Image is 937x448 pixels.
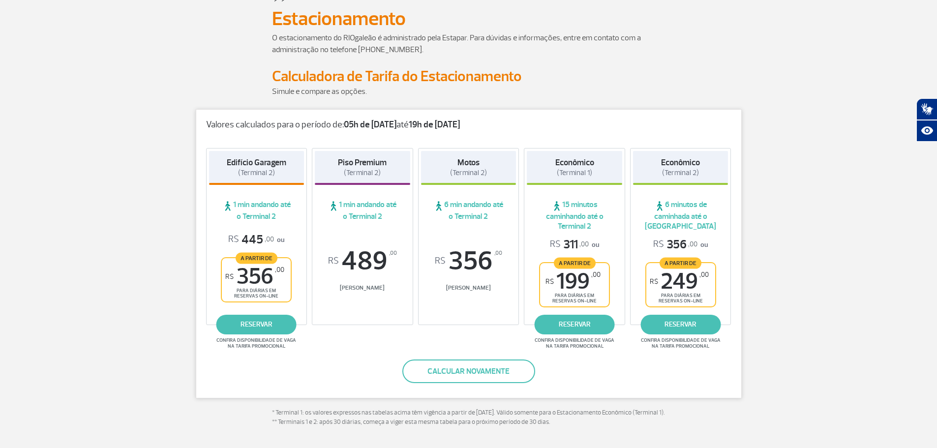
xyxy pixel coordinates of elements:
sup: ,00 [275,266,284,274]
a: reservar [535,315,615,334]
p: O estacionamento do RIOgaleão é administrado pela Estapar. Para dúvidas e informações, entre em c... [272,32,665,56]
button: Abrir recursos assistivos. [916,120,937,142]
sup: ,00 [699,270,709,279]
span: (Terminal 2) [344,168,381,178]
strong: Motos [457,157,480,168]
p: ou [550,237,599,252]
span: (Terminal 2) [450,168,487,178]
span: (Terminal 1) [557,168,592,178]
span: 1 min andando até o Terminal 2 [315,200,410,221]
button: Abrir tradutor de língua de sinais. [916,98,937,120]
a: reservar [216,315,297,334]
a: reservar [640,315,721,334]
span: 445 [228,232,274,247]
sup: R$ [435,256,446,267]
span: A partir de [554,257,596,269]
span: 356 [653,237,697,252]
span: para diárias em reservas on-line [655,293,707,304]
sup: R$ [225,272,234,281]
h2: Calculadora de Tarifa do Estacionamento [272,67,665,86]
span: 249 [650,270,709,293]
span: 489 [315,248,410,274]
span: 1 min andando até o Terminal 2 [209,200,304,221]
strong: Econômico [661,157,700,168]
span: 356 [421,248,516,274]
p: ou [228,232,284,247]
sup: R$ [328,256,339,267]
p: Simule e compare as opções. [272,86,665,97]
button: Calcular novamente [402,359,535,383]
span: 199 [545,270,601,293]
strong: Edifício Garagem [227,157,286,168]
span: 6 minutos de caminhada até o [GEOGRAPHIC_DATA] [633,200,728,231]
sup: R$ [650,277,658,286]
span: Confira disponibilidade de vaga na tarifa promocional [215,337,298,349]
span: (Terminal 2) [238,168,275,178]
span: A partir de [236,252,277,264]
span: [PERSON_NAME] [421,284,516,292]
span: para diárias em reservas on-line [548,293,601,304]
span: 311 [550,237,589,252]
p: ou [653,237,708,252]
sup: ,00 [494,248,502,259]
span: 15 minutos caminhando até o Terminal 2 [527,200,622,231]
strong: Econômico [555,157,594,168]
span: [PERSON_NAME] [315,284,410,292]
p: Valores calculados para o período de: até [206,119,731,130]
p: * Terminal 1: os valores expressos nas tabelas acima têm vigência a partir de [DATE]. Válido some... [272,408,665,427]
span: 356 [225,266,284,288]
span: Confira disponibilidade de vaga na tarifa promocional [533,337,616,349]
span: para diárias em reservas on-line [230,288,282,299]
div: Plugin de acessibilidade da Hand Talk. [916,98,937,142]
span: (Terminal 2) [662,168,699,178]
sup: R$ [545,277,554,286]
sup: ,00 [389,248,397,259]
strong: 19h de [DATE] [409,119,460,130]
span: Confira disponibilidade de vaga na tarifa promocional [639,337,722,349]
span: 6 min andando até o Terminal 2 [421,200,516,221]
sup: ,00 [591,270,601,279]
strong: 05h de [DATE] [344,119,396,130]
h1: Estacionamento [272,10,665,27]
span: A partir de [660,257,701,269]
strong: Piso Premium [338,157,387,168]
